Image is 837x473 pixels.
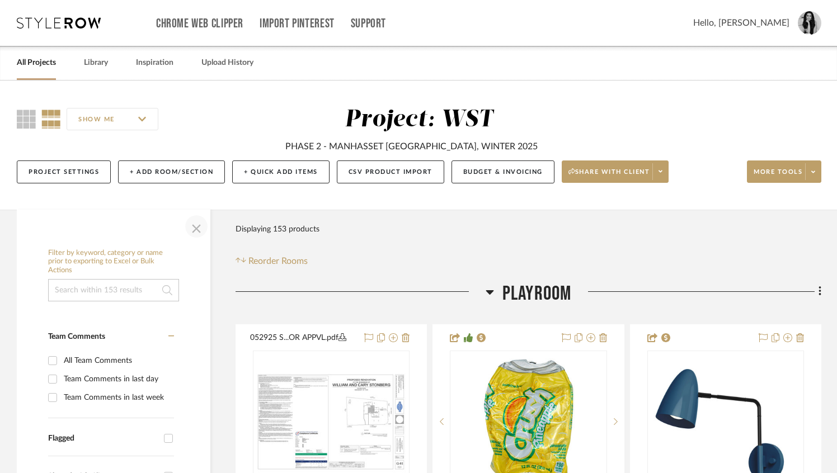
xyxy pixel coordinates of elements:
[17,55,56,70] a: All Projects
[48,249,179,275] h6: Filter by keyword, category or name prior to exporting to Excel or Bulk Actions
[798,11,821,35] img: avatar
[250,332,358,345] button: 052925 S...OR APPVL.pdf
[351,19,386,29] a: Support
[452,160,554,183] button: Budget & Invoicing
[64,352,171,370] div: All Team Comments
[260,19,335,29] a: Import Pinterest
[48,434,158,443] div: Flagged
[693,16,789,30] span: Hello, [PERSON_NAME]
[232,160,330,183] button: + Quick Add Items
[48,333,105,340] span: Team Comments
[254,370,408,473] img: Architect Plans
[236,254,308,268] button: Reorder Rooms
[754,168,802,185] span: More tools
[747,160,821,183] button: More tools
[17,160,111,183] button: Project Settings
[201,55,253,70] a: Upload History
[84,55,108,70] a: Library
[345,108,493,131] div: Project: WST
[185,215,208,238] button: Close
[236,218,319,240] div: Displaying 153 products
[285,140,538,153] div: PHASE 2 - MANHASSET [GEOGRAPHIC_DATA], WINTER 2025
[64,389,171,406] div: Team Comments in last week
[136,55,173,70] a: Inspiration
[248,254,308,268] span: Reorder Rooms
[48,279,179,301] input: Search within 153 results
[337,160,444,183] button: CSV Product Import
[502,282,572,306] span: Playroom
[118,160,225,183] button: + Add Room/Section
[562,160,669,183] button: Share with client
[64,370,171,388] div: Team Comments in last day
[568,168,650,185] span: Share with client
[156,19,243,29] a: Chrome Web Clipper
